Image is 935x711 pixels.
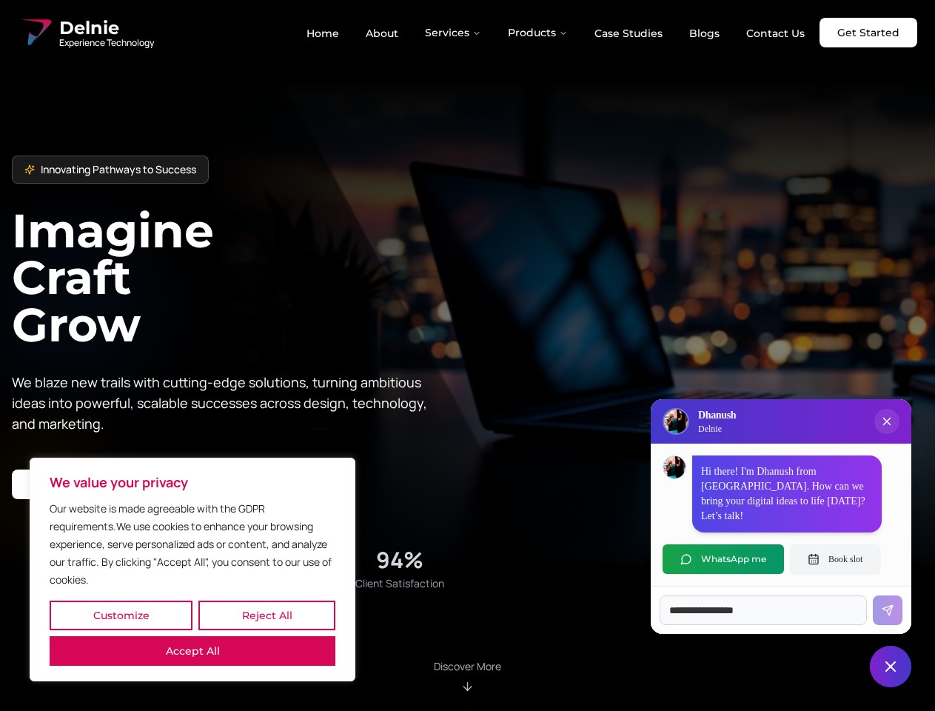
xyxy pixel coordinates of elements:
[701,464,873,524] p: Hi there! I'm Dhanush from [GEOGRAPHIC_DATA]. How can we bring your digital ideas to life [DATE]?...
[50,636,335,666] button: Accept All
[870,646,911,687] button: Close chat
[295,21,351,46] a: Home
[50,473,335,491] p: We value your privacy
[59,16,154,40] span: Delnie
[12,207,468,347] h1: Imagine Craft Grow
[12,372,438,434] p: We blaze new trails with cutting-edge solutions, turning ambitious ideas into powerful, scalable ...
[663,456,686,478] img: Dhanush
[434,659,501,674] p: Discover More
[413,18,493,47] button: Services
[12,470,181,499] a: Start your project with us
[41,162,196,177] span: Innovating Pathways to Success
[354,21,410,46] a: About
[295,18,817,47] nav: Main
[698,408,736,423] h3: Dhanush
[496,18,580,47] button: Products
[198,601,335,630] button: Reject All
[583,21,674,46] a: Case Studies
[663,544,784,574] button: WhatsApp me
[18,15,53,50] img: Delnie Logo
[50,601,192,630] button: Customize
[376,547,423,573] div: 94%
[820,18,917,47] a: Get Started
[18,15,154,50] a: Delnie Logo Full
[355,576,444,591] span: Client Satisfaction
[698,423,736,435] p: Delnie
[874,409,899,434] button: Close chat popup
[734,21,817,46] a: Contact Us
[790,544,880,574] button: Book slot
[677,21,731,46] a: Blogs
[664,410,688,433] img: Delnie Logo
[434,659,501,693] div: Scroll to About section
[59,37,154,49] span: Experience Technology
[50,500,335,589] p: Our website is made agreeable with the GDPR requirements.We use cookies to enhance your browsing ...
